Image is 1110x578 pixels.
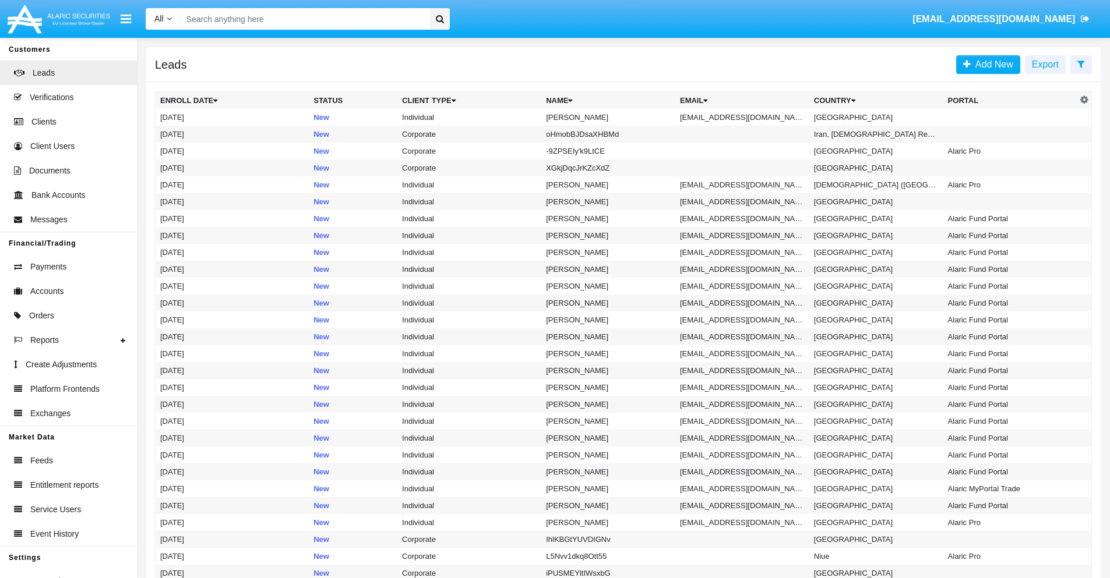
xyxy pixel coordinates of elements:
td: Alaric Fund Portal [943,328,1077,345]
span: Reports [30,334,59,346]
td: [GEOGRAPHIC_DATA] [809,430,943,446]
td: L5Nvv1dkq8Ott55 [541,548,675,565]
td: [PERSON_NAME] [541,379,675,396]
span: Event History [30,528,79,540]
td: [DATE] [156,514,309,531]
td: Individual [397,261,541,278]
td: [DATE] [156,143,309,159]
td: [DATE] [156,244,309,261]
td: Individual [397,430,541,446]
td: [EMAIL_ADDRESS][DOMAIN_NAME] [675,362,809,379]
td: [DATE] [156,193,309,210]
td: New [309,362,397,379]
span: Create Adjustments [26,359,97,371]
td: [PERSON_NAME] [541,463,675,480]
td: [GEOGRAPHIC_DATA] [809,328,943,345]
td: [PERSON_NAME] [541,176,675,193]
td: [GEOGRAPHIC_DATA] [809,480,943,497]
td: Alaric Fund Portal [943,446,1077,463]
td: [EMAIL_ADDRESS][DOMAIN_NAME] [675,514,809,531]
span: Documents [29,165,71,177]
a: Add New [956,55,1020,74]
td: [PERSON_NAME] [541,345,675,362]
td: New [309,193,397,210]
td: [PERSON_NAME] [541,396,675,413]
td: [GEOGRAPHIC_DATA] [809,193,943,210]
span: Add New [971,59,1013,69]
td: [EMAIL_ADDRESS][DOMAIN_NAME] [675,244,809,261]
td: [EMAIL_ADDRESS][DOMAIN_NAME] [675,176,809,193]
td: Corporate [397,548,541,565]
td: [EMAIL_ADDRESS][DOMAIN_NAME] [675,210,809,227]
td: [EMAIL_ADDRESS][DOMAIN_NAME] [675,328,809,345]
th: Email [675,92,809,109]
span: Bank Accounts [31,189,86,201]
span: Clients [31,116,57,128]
td: [DATE] [156,227,309,244]
button: Export [1025,55,1066,74]
td: [PERSON_NAME] [541,514,675,531]
td: Alaric Fund Portal [943,295,1077,311]
th: Client Type [397,92,541,109]
td: [EMAIL_ADDRESS][DOMAIN_NAME] [675,295,809,311]
span: Feeds [30,455,53,467]
td: Alaric Fund Portal [943,244,1077,261]
td: New [309,210,397,227]
td: Alaric Fund Portal [943,227,1077,244]
td: New [309,143,397,159]
td: Individual [397,379,541,396]
h5: Leads [155,60,187,69]
td: [EMAIL_ADDRESS][DOMAIN_NAME] [675,345,809,362]
td: [DATE] [156,480,309,497]
td: [DATE] [156,261,309,278]
td: Individual [397,480,541,497]
td: [PERSON_NAME] [541,244,675,261]
td: Individual [397,396,541,413]
td: Individual [397,345,541,362]
td: Corporate [397,126,541,143]
td: New [309,497,397,514]
img: Logo image [6,2,112,36]
td: Individual [397,362,541,379]
td: [DATE] [156,295,309,311]
td: [DATE] [156,497,309,514]
td: Individual [397,328,541,345]
td: New [309,227,397,244]
td: New [309,480,397,497]
td: New [309,261,397,278]
td: New [309,311,397,328]
th: Status [309,92,397,109]
td: Alaric Fund Portal [943,278,1077,295]
td: Individual [397,210,541,227]
td: [DATE] [156,345,309,362]
td: [PERSON_NAME] [541,430,675,446]
td: New [309,328,397,345]
td: Individual [397,311,541,328]
span: Export [1032,59,1059,69]
td: Individual [397,295,541,311]
td: Iran, [DEMOGRAPHIC_DATA] Republic of [809,126,943,143]
td: Alaric Fund Portal [943,311,1077,328]
td: [PERSON_NAME] [541,227,675,244]
td: [EMAIL_ADDRESS][DOMAIN_NAME] [675,227,809,244]
span: Orders [29,310,54,322]
td: [PERSON_NAME] [541,311,675,328]
td: New [309,531,397,548]
td: Alaric Fund Portal [943,379,1077,396]
td: [GEOGRAPHIC_DATA] [809,295,943,311]
td: Alaric Pro [943,514,1077,531]
td: [DATE] [156,463,309,480]
td: [DATE] [156,446,309,463]
td: New [309,126,397,143]
td: [GEOGRAPHIC_DATA] [809,143,943,159]
td: [DATE] [156,328,309,345]
td: Niue [809,548,943,565]
td: [GEOGRAPHIC_DATA] [809,396,943,413]
td: Alaric Fund Portal [943,463,1077,480]
td: Alaric Fund Portal [943,261,1077,278]
td: New [309,396,397,413]
td: New [309,548,397,565]
td: Individual [397,244,541,261]
a: [EMAIL_ADDRESS][DOMAIN_NAME] [907,3,1095,36]
td: [GEOGRAPHIC_DATA] [809,159,943,176]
